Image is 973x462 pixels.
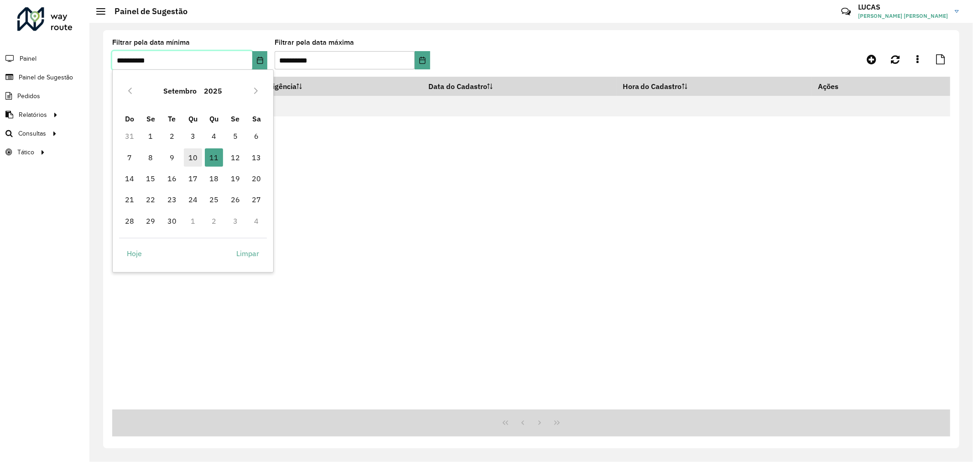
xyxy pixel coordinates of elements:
th: Ações [812,77,866,96]
button: Choose Date [415,51,430,69]
td: Nenhum registro encontrado [112,96,950,116]
span: 28 [120,212,139,230]
span: Se [146,114,155,123]
td: 15 [140,168,161,189]
span: 5 [226,127,245,145]
span: Painel [20,54,36,63]
span: 21 [120,190,139,209]
button: Choose Date [252,51,268,69]
span: 27 [247,190,265,209]
span: Hoje [127,248,142,259]
span: Consultas [18,129,46,138]
span: 26 [226,190,245,209]
th: Data de Vigência [234,77,422,96]
button: Limpar [229,244,267,262]
button: Choose Month [160,80,200,102]
span: Painel de Sugestão [19,73,73,82]
span: 22 [141,190,160,209]
td: 17 [182,168,203,189]
span: 19 [226,169,245,188]
a: Contato Rápido [836,2,856,21]
td: 8 [140,147,161,168]
td: 23 [161,189,182,210]
span: 6 [247,127,265,145]
span: Pedidos [17,91,40,101]
td: 31 [119,126,140,147]
span: 4 [205,127,223,145]
span: 18 [205,169,223,188]
td: 29 [140,210,161,231]
td: 16 [161,168,182,189]
td: 21 [119,189,140,210]
button: Choose Year [200,80,226,102]
td: 6 [246,126,267,147]
td: 4 [246,210,267,231]
div: Choose Date [112,69,274,272]
button: Next Month [249,84,263,98]
span: 30 [163,212,181,230]
span: Limpar [236,248,259,259]
span: Se [231,114,239,123]
td: 11 [203,147,224,168]
td: 18 [203,168,224,189]
span: Te [168,114,176,123]
td: 30 [161,210,182,231]
span: Relatórios [19,110,47,120]
span: Tático [17,147,34,157]
td: 9 [161,147,182,168]
td: 24 [182,189,203,210]
td: 10 [182,147,203,168]
td: 20 [246,168,267,189]
td: 25 [203,189,224,210]
span: 8 [141,148,160,167]
span: 2 [163,127,181,145]
span: 29 [141,212,160,230]
h2: Painel de Sugestão [105,6,187,16]
td: 3 [182,126,203,147]
span: 24 [184,190,202,209]
span: 13 [247,148,265,167]
span: 9 [163,148,181,167]
td: 22 [140,189,161,210]
span: 7 [120,148,139,167]
th: Data do Cadastro [422,77,616,96]
label: Filtrar pela data mínima [112,37,190,48]
span: 3 [184,127,202,145]
td: 28 [119,210,140,231]
span: 15 [141,169,160,188]
td: 2 [203,210,224,231]
span: 14 [120,169,139,188]
td: 1 [182,210,203,231]
span: [PERSON_NAME] [PERSON_NAME] [858,12,948,20]
td: 7 [119,147,140,168]
span: 23 [163,190,181,209]
td: 12 [225,147,246,168]
span: 25 [205,190,223,209]
label: Filtrar pela data máxima [275,37,354,48]
span: Sa [252,114,261,123]
button: Previous Month [123,84,137,98]
td: 13 [246,147,267,168]
span: Qu [188,114,198,123]
td: 14 [119,168,140,189]
span: Do [125,114,134,123]
span: 10 [184,148,202,167]
span: Qu [209,114,219,123]
span: 20 [247,169,265,188]
span: 1 [141,127,160,145]
td: 26 [225,189,246,210]
td: 5 [225,126,246,147]
span: 17 [184,169,202,188]
td: 4 [203,126,224,147]
td: 3 [225,210,246,231]
td: 1 [140,126,161,147]
span: 16 [163,169,181,188]
button: Hoje [119,244,150,262]
td: 19 [225,168,246,189]
th: Hora do Cadastro [616,77,812,96]
span: 11 [205,148,223,167]
span: 12 [226,148,245,167]
h3: LUCAS [858,3,948,11]
td: 2 [161,126,182,147]
td: 27 [246,189,267,210]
